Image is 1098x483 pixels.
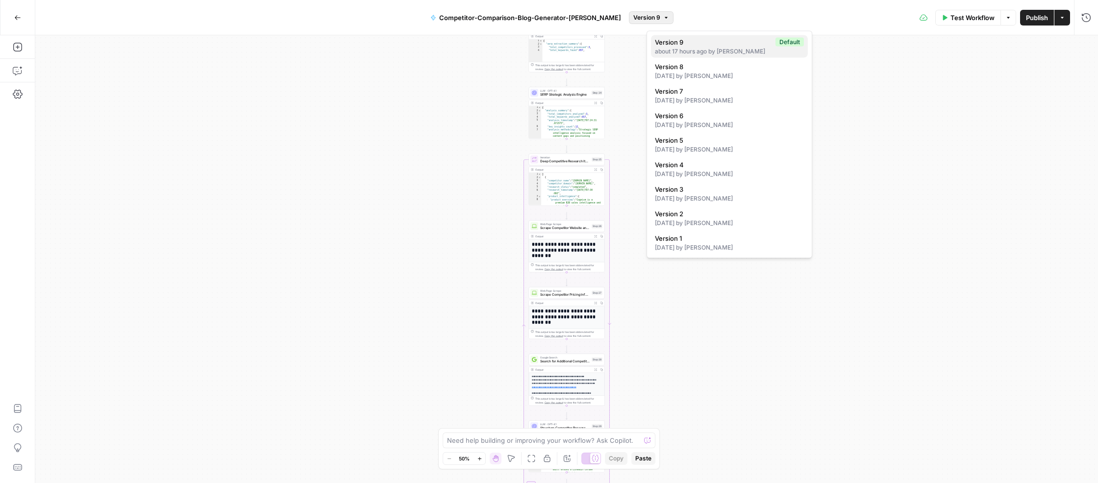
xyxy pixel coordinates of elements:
[566,346,568,353] g: Edge from step_27 to step_28
[529,87,605,139] div: LLM · GPT-4.1SERP Strategic Analysis EngineStep 24Output{ "analysis_summary":{ "total_competitors...
[529,112,541,116] div: 3
[566,412,568,420] g: Edge from step_28 to step_29
[529,179,541,182] div: 3
[545,268,563,271] span: Copy the output
[655,62,800,72] span: Version 8
[655,233,800,243] span: Version 1
[439,13,621,23] span: Competitor-Comparison-Blog-Generator-[PERSON_NAME]
[540,43,543,46] span: Toggle code folding, rows 2 through 9
[655,170,804,178] div: [DATE] by [PERSON_NAME]
[529,189,541,195] div: 6
[535,263,602,271] div: This output is too large & has been abbreviated for review. to view the full content.
[538,106,541,109] span: Toggle code folding, rows 1 through 389
[545,334,563,337] span: Copy the output
[566,212,568,220] g: Edge from step_25 to step_26
[529,106,541,109] div: 1
[566,79,568,86] g: Edge from step_23 to step_24
[950,13,995,23] span: Test Workflow
[424,10,627,25] button: Competitor-Comparison-Blog-Generator-[PERSON_NAME]
[529,182,541,186] div: 4
[655,160,800,170] span: Version 4
[540,289,590,293] span: Web Page Scrape
[529,195,541,199] div: 7
[655,96,804,105] div: [DATE] by [PERSON_NAME]
[540,226,590,230] span: Scrape Competitor Website and Product Pages
[538,176,541,179] span: Toggle code folding, rows 2 through 232
[1020,10,1054,25] button: Publish
[535,168,591,172] div: Output
[655,111,800,121] span: Version 6
[540,89,590,93] span: LLM · GPT-4.1
[529,46,543,49] div: 3
[540,39,543,43] span: Toggle code folding, rows 1 through 1000
[592,91,603,95] div: Step 24
[655,209,800,219] span: Version 2
[529,173,541,176] div: 1
[535,101,591,105] div: Output
[540,159,590,164] span: Deep Competitive Research Iterator
[535,397,602,405] div: This output is too large & has been abbreviated for review. to view the full content.
[655,243,804,252] div: [DATE] by [PERSON_NAME]
[605,452,627,465] button: Copy
[655,72,804,80] div: [DATE] by [PERSON_NAME]
[540,356,590,359] span: Google Search
[655,135,800,145] span: Version 5
[592,157,602,162] div: Step 25
[535,234,591,238] div: Output
[535,301,591,305] div: Output
[529,176,541,179] div: 2
[535,63,602,71] div: This output is too large & has been abbreviated for review. to view the full content.
[529,43,543,46] div: 2
[529,49,543,52] div: 4
[459,455,470,462] span: 50%
[655,37,772,47] span: Version 9
[529,420,605,472] div: LLM · GPT-4.1Structure Competitor Research IntelligenceStep 29Output{ "competitor_name":"[DOMAIN_...
[535,368,591,372] div: Output
[647,31,812,258] div: Version 9
[655,86,800,96] span: Version 7
[635,454,651,463] span: Paste
[566,279,568,286] g: Edge from step_26 to step_27
[566,146,568,153] g: Edge from step_24 to step_25
[631,452,655,465] button: Paste
[529,39,543,43] div: 1
[540,92,590,97] span: SERP Strategic Analysis Engine
[545,68,563,71] span: Copy the output
[540,222,590,226] span: Web Page Scrape
[540,155,590,159] span: Iteration
[1026,13,1048,23] span: Publish
[529,109,541,113] div: 2
[529,20,605,72] div: Output{ "serp_extraction_summary":{ "total_competitors_processed":3, "total_keywords_found":657,T...
[529,125,541,128] div: 6
[529,198,541,233] div: 8
[538,173,541,176] span: Toggle code folding, rows 1 through 765
[775,38,804,47] div: Default
[529,153,605,205] div: LoopIterationDeep Competitive Research IteratorStep 25Output[ { "competitor_name":"[DOMAIN_NAME]"...
[529,128,541,141] div: 7
[592,291,602,295] div: Step 27
[540,292,590,297] span: Scrape Competitor Pricing Information
[540,426,590,431] span: Structure Competitor Research Intelligence
[529,185,541,189] div: 5
[655,184,800,194] span: Version 3
[592,424,602,429] div: Step 29
[655,145,804,154] div: [DATE] by [PERSON_NAME]
[540,422,590,426] span: LLM · GPT-4.1
[538,109,541,113] span: Toggle code folding, rows 2 through 8
[609,454,624,463] span: Copy
[655,47,804,56] div: about 17 hours ago by [PERSON_NAME]
[529,119,541,125] div: 5
[592,224,602,229] div: Step 26
[535,34,591,38] div: Output
[655,219,804,228] div: [DATE] by [PERSON_NAME]
[633,13,660,22] span: Version 9
[592,357,602,362] div: Step 28
[545,401,563,404] span: Copy the output
[540,359,590,364] span: Search for Additional Competitor Intelligence
[655,194,804,203] div: [DATE] by [PERSON_NAME]
[935,10,1000,25] button: Test Workflow
[629,11,674,24] button: Version 9
[655,121,804,129] div: [DATE] by [PERSON_NAME]
[535,330,602,338] div: This output is too large & has been abbreviated for review. to view the full content.
[529,116,541,119] div: 4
